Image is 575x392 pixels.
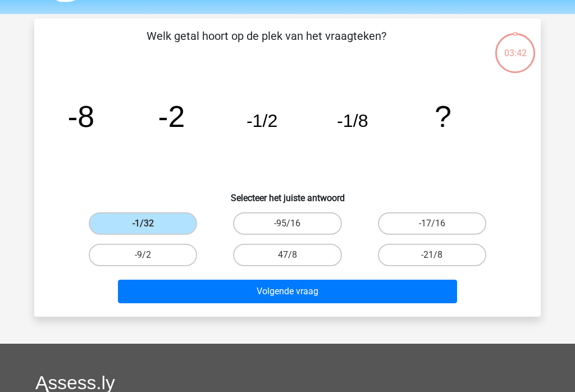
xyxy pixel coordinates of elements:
[378,212,486,235] label: -17/16
[118,280,458,303] button: Volgende vraag
[494,32,536,60] div: 03:42
[247,111,278,131] tspan: -1/2
[158,99,185,133] tspan: -2
[378,244,486,266] label: -21/8
[435,99,451,133] tspan: ?
[52,28,481,61] p: Welk getal hoort op de plek van het vraagteken?
[52,184,523,203] h6: Selecteer het juiste antwoord
[337,111,368,131] tspan: -1/8
[89,212,197,235] label: -1/32
[233,244,341,266] label: 47/8
[89,244,197,266] label: -9/2
[67,99,94,133] tspan: -8
[233,212,341,235] label: -95/16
